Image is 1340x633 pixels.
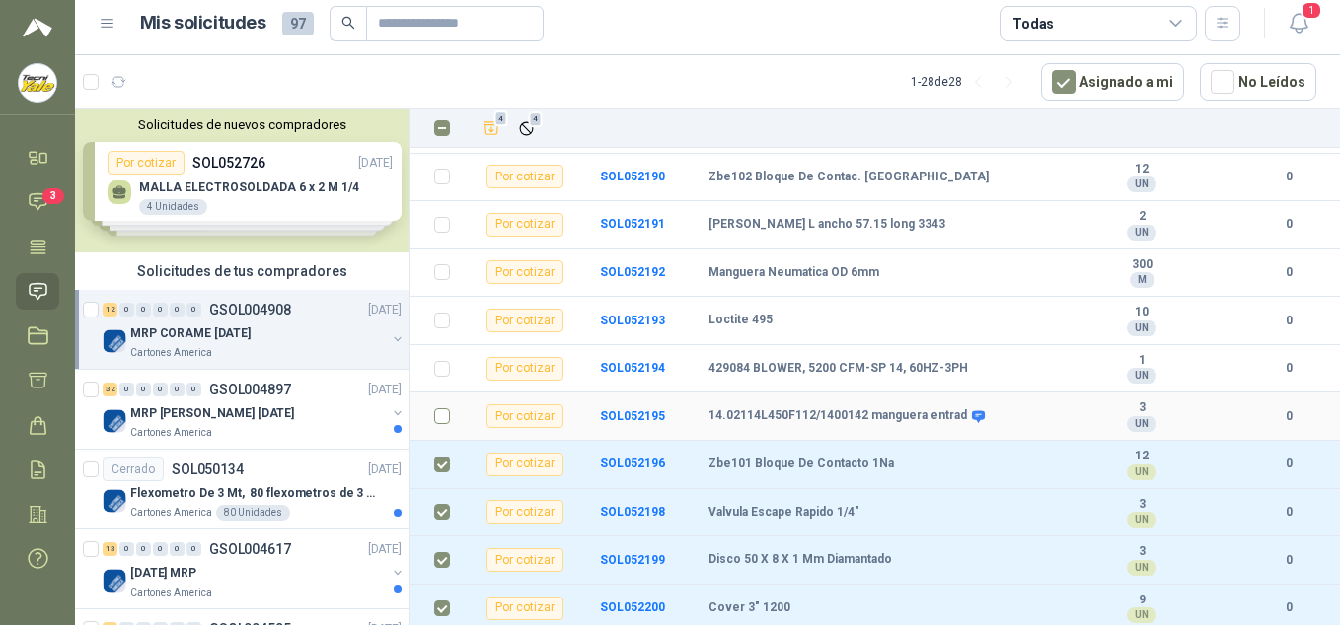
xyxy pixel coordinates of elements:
[1261,263,1316,282] b: 0
[368,381,402,399] p: [DATE]
[16,183,59,220] a: 3
[708,457,894,472] b: Zbe101 Bloque De Contacto 1Na
[1261,455,1316,473] b: 0
[600,314,665,327] a: SOL052193
[1130,272,1154,288] div: M
[216,505,290,521] div: 80 Unidades
[494,110,508,126] span: 4
[368,460,402,479] p: [DATE]
[1074,353,1210,369] b: 1
[136,383,151,396] div: 0
[130,484,376,503] p: Flexometro De 3 Mt, 80 flexometros de 3 m Marca Tajima
[486,309,563,332] div: Por cotizar
[170,383,185,396] div: 0
[600,217,665,231] a: SOL052191
[1261,359,1316,378] b: 0
[1127,176,1156,192] div: UN
[1074,449,1210,464] b: 12
[1074,209,1210,225] b: 2
[186,383,201,396] div: 0
[368,540,402,559] p: [DATE]
[341,16,355,30] span: search
[478,114,505,142] button: Añadir
[513,115,540,142] button: Ignorar
[1074,593,1210,608] b: 9
[1261,503,1316,522] b: 0
[1074,257,1210,273] b: 300
[103,569,126,593] img: Company Logo
[600,553,665,567] a: SOL052199
[1127,320,1156,336] div: UN
[1200,63,1316,101] button: No Leídos
[600,600,665,614] a: SOL052200
[186,542,201,556] div: 0
[209,542,291,556] p: GSOL004617
[486,453,563,476] div: Por cotizar
[529,111,543,127] span: 4
[103,329,126,353] img: Company Logo
[1074,544,1210,560] b: 3
[103,542,117,556] div: 13
[1074,162,1210,177] b: 12
[600,170,665,183] b: SOL052190
[130,345,212,361] p: Cartones America
[130,585,212,600] p: Cartones America
[1041,63,1184,101] button: Asignado a mi
[600,409,665,423] a: SOL052195
[136,303,151,316] div: 0
[130,505,212,521] p: Cartones America
[1074,497,1210,513] b: 3
[170,303,185,316] div: 0
[1127,607,1156,623] div: UN
[23,16,52,39] img: Logo peakr
[103,378,406,441] a: 32 0 0 0 0 0 GSOL004897[DATE] Company LogoMRP [PERSON_NAME] [DATE]Cartones America
[708,505,859,521] b: Valvula Escape Rapido 1/4"
[1261,168,1316,186] b: 0
[708,217,945,233] b: [PERSON_NAME] L ancho 57.15 long 3343
[600,265,665,279] a: SOL052192
[103,303,117,316] div: 12
[486,500,563,524] div: Por cotizar
[486,260,563,284] div: Por cotizar
[136,542,151,556] div: 0
[209,303,291,316] p: GSOL004908
[708,313,773,328] b: Loctite 495
[130,425,212,441] p: Cartones America
[130,404,294,423] p: MRP [PERSON_NAME] [DATE]
[75,450,409,529] a: CerradoSOL050134[DATE] Company LogoFlexometro De 3 Mt, 80 flexometros de 3 m Marca TajimaCartones...
[75,252,409,290] div: Solicitudes de tus compradores
[153,383,168,396] div: 0
[600,505,665,519] b: SOL052198
[103,409,126,433] img: Company Logo
[708,170,989,185] b: Zbe102 Bloque De Contac. [GEOGRAPHIC_DATA]
[19,64,56,102] img: Company Logo
[170,542,185,556] div: 0
[119,383,134,396] div: 0
[486,548,563,572] div: Por cotizar
[911,66,1025,98] div: 1 - 28 de 28
[486,165,563,188] div: Por cotizar
[486,213,563,237] div: Por cotizar
[600,457,665,470] a: SOL052196
[83,117,402,132] button: Solicitudes de nuevos compradores
[119,303,134,316] div: 0
[130,324,251,343] p: MRP CORAME [DATE]
[708,600,790,616] b: Cover 3" 1200
[708,408,967,424] b: 14.02114L450F112/1400142 manguera entrad
[1074,305,1210,320] b: 10
[1127,368,1156,384] div: UN
[708,552,892,568] b: Disco 50 X 8 X 1 Mm Diamantado
[1127,225,1156,241] div: UN
[153,542,168,556] div: 0
[1301,1,1322,20] span: 1
[1261,551,1316,570] b: 0
[186,303,201,316] div: 0
[1127,416,1156,432] div: UN
[153,303,168,316] div: 0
